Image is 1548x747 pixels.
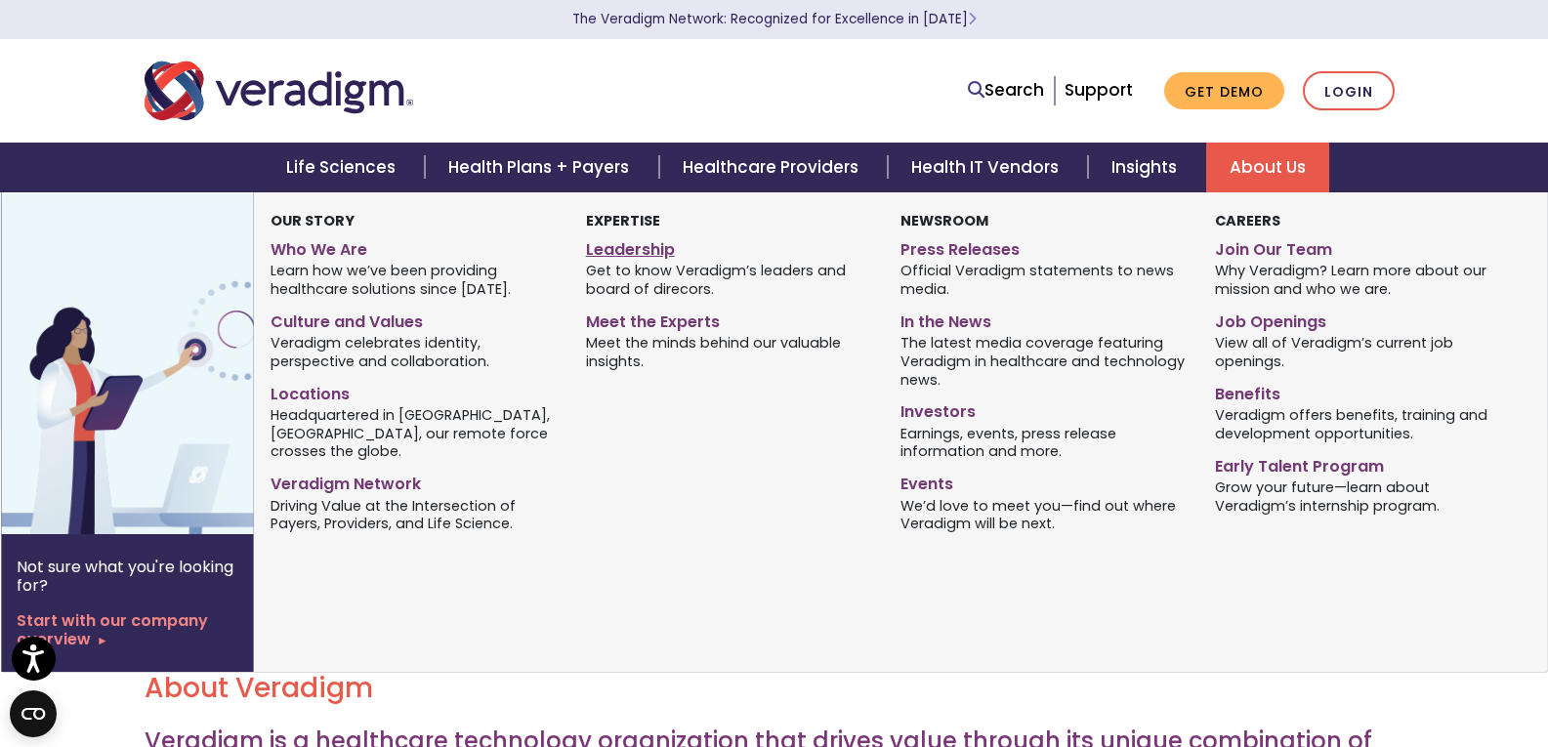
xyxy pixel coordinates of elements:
[900,333,1186,390] span: The latest media coverage featuring Veradigm in healthcare and technology news.
[145,59,413,123] img: Veradigm logo
[271,495,556,533] span: Driving Value at the Intersection of Payers, Providers, and Life Science.
[968,10,977,28] span: Learn More
[425,143,658,192] a: Health Plans + Payers
[1164,72,1284,110] a: Get Demo
[586,261,871,299] span: Get to know Veradigm’s leaders and board of direcors.
[271,305,556,333] a: Culture and Values
[271,333,556,371] span: Veradigm celebrates identity, perspective and collaboration.
[271,211,355,230] strong: Our Story
[271,232,556,261] a: Who We Are
[888,143,1088,192] a: Health IT Vendors
[10,690,57,737] button: Open CMP widget
[1215,333,1500,371] span: View all of Veradigm’s current job openings.
[17,611,238,648] a: Start with our company overview
[1206,143,1329,192] a: About Us
[659,143,888,192] a: Healthcare Providers
[271,377,556,405] a: Locations
[1215,261,1500,299] span: Why Veradigm? Learn more about our mission and who we are.
[900,305,1186,333] a: In the News
[271,404,556,461] span: Headquartered in [GEOGRAPHIC_DATA], [GEOGRAPHIC_DATA], our remote force crosses the globe.
[145,672,1404,705] h2: About Veradigm
[271,467,556,495] a: Veradigm Network
[263,143,425,192] a: Life Sciences
[1,192,315,534] img: Vector image of Veradigm’s Story
[586,333,871,371] span: Meet the minds behind our valuable insights.
[1215,477,1500,515] span: Grow your future—learn about Veradigm’s internship program.
[900,467,1186,495] a: Events
[1215,377,1500,405] a: Benefits
[900,211,988,230] strong: Newsroom
[586,232,871,261] a: Leadership
[900,261,1186,299] span: Official Veradigm statements to news media.
[900,423,1186,461] span: Earnings, events, press release information and more.
[1215,449,1500,477] a: Early Talent Program
[1065,78,1133,102] a: Support
[17,558,238,595] p: Not sure what you're looking for?
[900,232,1186,261] a: Press Releases
[586,211,660,230] strong: Expertise
[1215,211,1280,230] strong: Careers
[1215,305,1500,333] a: Job Openings
[1215,232,1500,261] a: Join Our Team
[900,495,1186,533] span: We’d love to meet you—find out where Veradigm will be next.
[968,77,1044,104] a: Search
[1215,404,1500,442] span: Veradigm offers benefits, training and development opportunities.
[1088,143,1206,192] a: Insights
[586,305,871,333] a: Meet the Experts
[1303,71,1395,111] a: Login
[572,10,977,28] a: The Veradigm Network: Recognized for Excellence in [DATE]Learn More
[900,394,1186,423] a: Investors
[271,261,556,299] span: Learn how we’ve been providing healthcare solutions since [DATE].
